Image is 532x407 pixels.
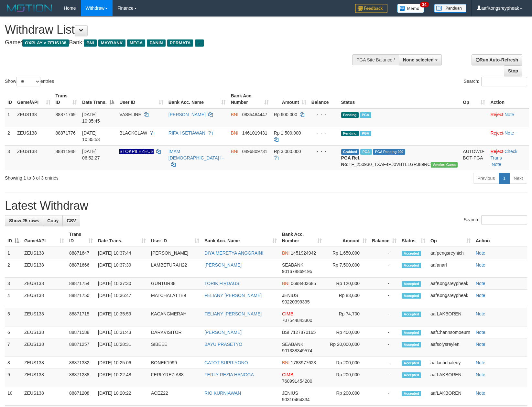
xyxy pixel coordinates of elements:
a: Note [505,130,514,136]
a: Next [509,173,527,184]
span: [DATE] 10:35:53 [82,130,100,142]
td: - [369,290,399,308]
td: ZEUS138 [22,338,67,357]
span: SEABANK [282,262,303,268]
span: 88871776 [56,130,76,136]
img: panduan.png [434,4,466,13]
span: PERMATA [167,39,193,47]
div: Showing 1 to 3 of 3 entries [5,172,217,181]
td: 3 [5,145,15,170]
div: PGA Site Balance / [352,54,399,65]
a: FELIANY [PERSON_NAME] [204,311,262,316]
td: [DATE] 10:37:30 [95,278,148,290]
a: Note [505,112,514,117]
td: 1 [5,247,22,259]
span: Pending [341,112,359,118]
td: [DATE] 10:22:48 [95,369,148,387]
td: ZEUS138 [22,290,67,308]
th: Status: activate to sort column ascending [399,228,428,247]
td: ZEUS138 [22,308,67,326]
a: Check Trans [490,149,517,160]
a: [PERSON_NAME] [204,330,242,335]
a: Reject [490,149,503,154]
th: Action [488,90,529,108]
td: Rp 120,000 [324,278,369,290]
td: - [369,357,399,369]
div: - - - [311,111,336,118]
img: MOTION_logo.png [5,3,54,13]
span: [DATE] 06:52:27 [82,149,100,160]
td: aaflachchaleuy [428,357,473,369]
h4: Game: Bank: [5,39,348,46]
td: DARKVISITOR [148,326,202,338]
td: - [369,326,399,338]
td: aafKongsreypheak [428,278,473,290]
span: BNI [231,112,238,117]
td: aafLAKBOREN [428,308,473,326]
span: Copy 90310464334 to clipboard [282,397,310,402]
td: 3 [5,278,22,290]
td: [DATE] 10:35:59 [95,308,148,326]
span: Accepted [402,251,421,256]
td: BONEK1999 [148,357,202,369]
div: - - - [311,148,336,155]
h1: Latest Withdraw [5,199,527,212]
span: JENIUS [282,390,298,396]
span: Nama rekening ada tanda titik/strip, harap diedit [119,149,154,154]
span: 88871769 [56,112,76,117]
td: [DATE] 10:37:39 [95,259,148,278]
td: TF_250930_TXAF4PJ0VBTLLGRJ89RC [339,145,461,170]
span: BNI [231,130,238,136]
td: [PERSON_NAME] [148,247,202,259]
td: [DATE] 10:28:31 [95,338,148,357]
td: 2 [5,259,22,278]
td: Rp 200,000 [324,369,369,387]
td: [DATE] 10:20:22 [95,387,148,406]
td: 88871647 [67,247,95,259]
a: Note [476,390,485,396]
span: Copy 0496809731 to clipboard [242,149,267,154]
span: None selected [403,57,434,62]
th: Amount: activate to sort column ascending [271,90,309,108]
input: Search: [481,215,527,225]
span: 88811948 [56,149,76,154]
th: Game/API: activate to sort column ascending [15,90,53,108]
a: DIYA MERETYA ANGGRAINI [204,250,263,256]
a: CSV [62,215,80,226]
span: Marked by aafsreyleap [360,149,372,155]
td: 88871382 [67,357,95,369]
a: Note [476,311,485,316]
td: ZEUS138 [15,127,53,145]
th: ID: activate to sort column descending [5,228,22,247]
td: [DATE] 10:37:44 [95,247,148,259]
span: Rp 1.500.000 [274,130,301,136]
select: Showentries [16,77,40,86]
td: 6 [5,326,22,338]
th: Trans ID: activate to sort column ascending [67,228,95,247]
a: Show 25 rows [5,215,43,226]
span: Copy 1783977623 to clipboard [291,360,316,365]
span: VASELINE [119,112,141,117]
td: 5 [5,308,22,326]
th: Op: activate to sort column ascending [460,90,488,108]
td: 88871257 [67,338,95,357]
span: Accepted [402,330,421,335]
td: 4 [5,290,22,308]
a: Note [492,162,501,167]
td: - [369,369,399,387]
span: Copy [47,218,59,223]
a: FELIANY [PERSON_NAME] [204,293,262,298]
td: ZEUS138 [15,145,53,170]
td: ZEUS138 [22,278,67,290]
a: Copy [43,215,63,226]
td: - [369,247,399,259]
td: ZEUS138 [22,247,67,259]
th: ID [5,90,15,108]
span: Vendor URL: https://trx31.1velocity.biz [431,162,458,168]
span: [DATE] 10:35:45 [82,112,100,124]
span: Show 25 rows [9,218,39,223]
span: BNI [231,149,238,154]
td: 88871750 [67,290,95,308]
img: Feedback.jpg [355,4,387,13]
span: Copy 901338349574 to clipboard [282,348,312,353]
